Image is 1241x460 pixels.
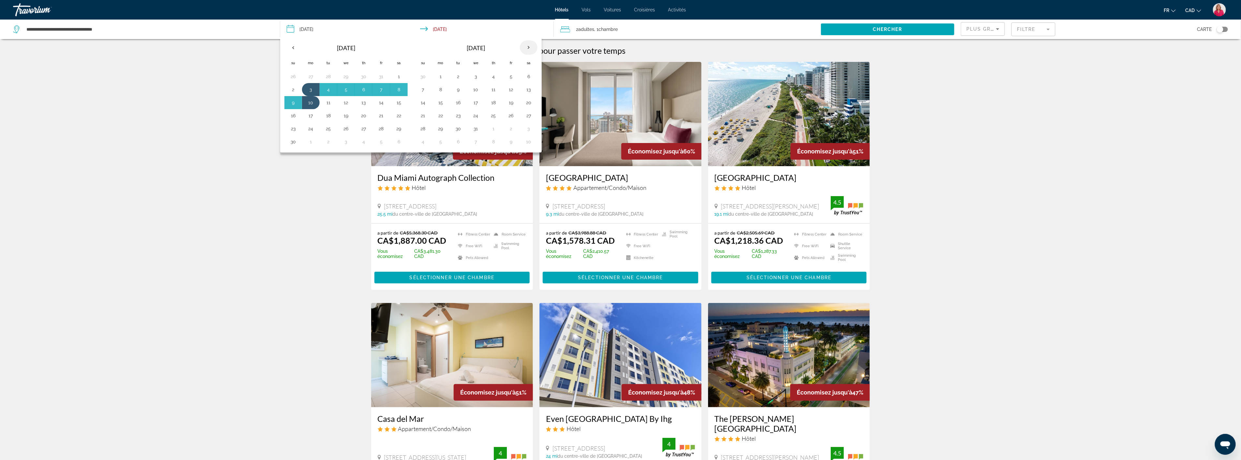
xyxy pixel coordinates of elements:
[715,184,864,191] div: 4 star Hotel
[539,62,702,166] img: Hotel image
[552,203,605,210] span: [STREET_ADDRESS]
[715,414,864,433] h3: The [PERSON_NAME][GEOGRAPHIC_DATA]
[708,303,870,407] a: Hotel image
[546,414,695,424] a: Even [GEOGRAPHIC_DATA] By Ihg
[394,85,404,94] button: Day 8
[306,111,316,120] button: Day 17
[376,124,386,133] button: Day 28
[594,25,618,34] span: , 1
[323,111,334,120] button: Day 18
[742,184,756,191] span: Hôtel
[557,453,642,459] span: du centre-ville de [GEOGRAPHIC_DATA]
[306,72,316,81] button: Day 27
[546,249,618,259] p: CA$2,410.57 CAD
[453,85,463,94] button: Day 9
[394,111,404,120] button: Day 22
[628,148,683,155] span: Économisez jusqu'à
[358,98,369,107] button: Day 13
[341,85,351,94] button: Day 5
[378,230,399,236] span: a partir de
[455,253,491,262] li: Pets Allowed
[471,111,481,120] button: Day 24
[546,173,695,182] h3: [GEOGRAPHIC_DATA]
[715,230,735,236] span: a partir de
[453,124,463,133] button: Day 30
[358,72,369,81] button: Day 30
[488,85,499,94] button: Day 11
[378,249,450,259] p: CA$3,481.30 CAD
[715,211,729,217] span: 19.1 mi
[435,124,446,133] button: Day 29
[555,7,569,12] span: Hôtels
[1164,8,1170,13] span: fr
[494,449,507,457] div: 4
[523,85,534,94] button: Day 13
[668,7,686,12] span: Activités
[573,184,646,191] span: Appartement/Condo/Maison
[378,414,527,424] a: Casa del Mar
[715,173,864,182] h3: [GEOGRAPHIC_DATA]
[634,7,655,12] a: Croisières
[488,124,499,133] button: Day 1
[546,184,695,191] div: 4 star Apartment
[506,137,516,146] button: Day 9
[598,27,618,32] span: Chambre
[323,72,334,81] button: Day 28
[715,249,750,259] span: Vous économisez
[506,124,516,133] button: Day 2
[460,389,516,396] span: Économisez jusqu'à
[488,98,499,107] button: Day 18
[358,111,369,120] button: Day 20
[288,98,298,107] button: Day 9
[341,111,351,120] button: Day 19
[453,72,463,81] button: Day 2
[323,85,334,94] button: Day 4
[543,273,698,280] a: Sélectionner une chambre
[306,124,316,133] button: Day 24
[358,124,369,133] button: Day 27
[341,124,351,133] button: Day 26
[791,230,827,238] li: Fitness Center
[827,253,863,262] li: Swimming Pool
[418,85,428,94] button: Day 7
[523,98,534,107] button: Day 20
[715,249,786,259] p: CA$1,287.33 CAD
[506,72,516,81] button: Day 5
[435,85,446,94] button: Day 8
[418,98,428,107] button: Day 14
[455,230,491,238] li: Fitness Center
[966,25,999,33] mat-select: Sort by
[284,40,302,55] button: Previous month
[623,242,659,250] li: Free WiFi
[628,389,684,396] span: Économisez jusqu'à
[358,137,369,146] button: Day 4
[831,449,844,457] div: 4.5
[376,111,386,120] button: Day 21
[435,98,446,107] button: Day 15
[623,230,659,238] li: Fitness Center
[662,438,695,457] img: trustyou-badge.svg
[506,85,516,94] button: Day 12
[358,85,369,94] button: Day 6
[520,40,537,55] button: Next month
[376,98,386,107] button: Day 14
[567,425,581,432] span: Hôtel
[791,242,827,250] li: Free WiFi
[708,62,870,166] a: Hotel image
[559,211,643,217] span: du centre-ville de [GEOGRAPHIC_DATA]
[568,230,606,236] del: CA$3,988.88 CAD
[323,137,334,146] button: Day 2
[302,40,390,56] th: [DATE]
[546,249,582,259] span: Vous économisez
[873,27,902,32] span: Chercher
[378,236,446,245] ins: CA$1,887.00 CAD
[280,20,554,39] button: Check-in date: Nov 3, 2025 Check-out date: Nov 10, 2025
[715,435,864,442] div: 4 star Hotel
[576,25,594,34] span: 2
[508,46,626,55] span: endroits pour passer votre temps
[1197,25,1212,34] span: Carte
[398,425,471,432] span: Appartement/Condo/Maison
[341,137,351,146] button: Day 3
[831,198,844,206] div: 4.5
[471,72,481,81] button: Day 3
